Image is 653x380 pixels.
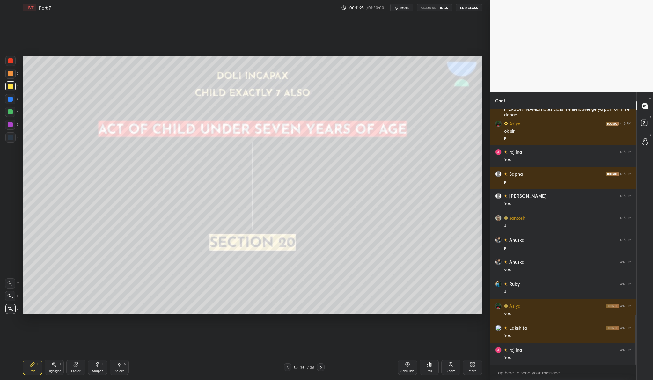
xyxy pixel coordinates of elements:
img: 3 [495,237,502,243]
img: no-rating-badge.077c3623.svg [504,238,508,242]
h6: [PERSON_NAME] [508,193,547,199]
p: D [649,115,651,120]
h6: rojlina [508,149,522,155]
img: Learner_Badge_beginner_1_8b307cf2a0.svg [504,304,508,308]
button: CLASS SETTINGS [417,4,452,11]
div: 4:17 PM [620,260,631,264]
div: 1 [5,56,18,66]
p: G [649,133,651,137]
img: iconic-dark.1390631f.png [606,326,619,330]
h4: Part 7 [39,5,51,11]
div: Add Slide [400,369,415,373]
div: ji [504,179,631,185]
img: iconic-dark.1390631f.png [606,122,619,126]
div: 4:17 PM [620,304,631,308]
div: 4 [5,94,18,104]
p: T [649,97,651,102]
div: [PERSON_NAME] notes class me likhbayenge ya pdf form me denge [504,106,631,118]
div: Yes [504,201,631,207]
img: 1fc55487d6334604822c3fc1faca978b.jpg [495,281,502,287]
h6: Anuska [508,259,525,265]
div: More [469,369,477,373]
div: Pen [30,369,35,373]
div: / [307,365,309,369]
h6: Asiya [508,120,521,127]
img: default.png [495,193,502,199]
div: 4:16 PM [620,238,631,242]
div: Yes [504,332,631,339]
img: iconic-dark.1390631f.png [606,172,619,176]
div: Yes [504,157,631,163]
img: no-rating-badge.077c3623.svg [504,282,508,286]
img: no-rating-badge.077c3623.svg [504,150,508,154]
div: Ji [504,289,631,295]
div: C [5,278,19,289]
button: mute [390,4,413,11]
img: 3 [495,259,502,265]
div: 4:16 PM [620,172,631,176]
div: 4:16 PM [620,194,631,198]
div: P [37,362,39,366]
div: 4:16 PM [620,122,631,126]
img: 8ae7b0fc457d406da08335dded5c9ecd.jpg [495,303,502,309]
img: default.png [495,171,502,177]
div: yes [504,311,631,317]
img: 3 [495,347,502,353]
img: no-rating-badge.077c3623.svg [504,326,508,330]
h6: Ruby [508,281,520,287]
h6: Anuska [508,237,525,243]
img: 38342b2b5f884f78b0270af3ff44f014.jpg [495,215,502,221]
div: grid [490,109,636,365]
div: 36 [310,364,314,370]
div: Ji [504,223,631,229]
div: 5 [5,107,18,117]
div: X [5,291,19,301]
h6: rojlina [508,347,522,353]
button: End Class [456,4,482,11]
div: 4:17 PM [620,348,631,352]
img: 3 [495,325,502,331]
h6: Asiya [508,303,521,309]
div: 4:17 PM [620,326,631,330]
h6: Sapna [508,171,523,177]
div: yes [504,267,631,273]
div: S [124,362,126,366]
div: H [59,362,61,366]
div: 4:16 PM [620,150,631,154]
div: Shapes [92,369,103,373]
img: iconic-dark.1390631f.png [606,304,619,308]
div: 3 [5,81,18,91]
img: no-rating-badge.077c3623.svg [504,348,508,352]
div: 6 [5,120,18,130]
div: 26 [299,365,305,369]
div: 2 [5,69,18,79]
div: ok sir [504,128,631,135]
div: ji [504,245,631,251]
div: Poll [427,369,432,373]
div: LIVE [23,4,36,11]
h6: santosh [508,215,525,221]
div: L [102,362,104,366]
div: Zoom [447,369,455,373]
div: 7 [5,132,18,142]
div: Eraser [71,369,81,373]
div: Z [5,304,19,314]
div: 4:16 PM [620,216,631,220]
img: Learner_Badge_beginner_1_8b307cf2a0.svg [504,216,508,220]
img: no-rating-badge.077c3623.svg [504,194,508,198]
h6: Lakshita [508,325,527,331]
div: 4:17 PM [620,282,631,286]
div: Yes [504,354,631,361]
img: no-rating-badge.077c3623.svg [504,260,508,264]
p: Chat [490,92,510,109]
img: 8ae7b0fc457d406da08335dded5c9ecd.jpg [495,121,502,127]
img: 3 [495,149,502,155]
div: Select [115,369,124,373]
div: Highlight [48,369,61,373]
div: ji [504,135,631,141]
span: mute [400,5,409,10]
img: no-rating-badge.077c3623.svg [504,172,508,176]
img: Learner_Badge_beginner_1_8b307cf2a0.svg [504,122,508,126]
